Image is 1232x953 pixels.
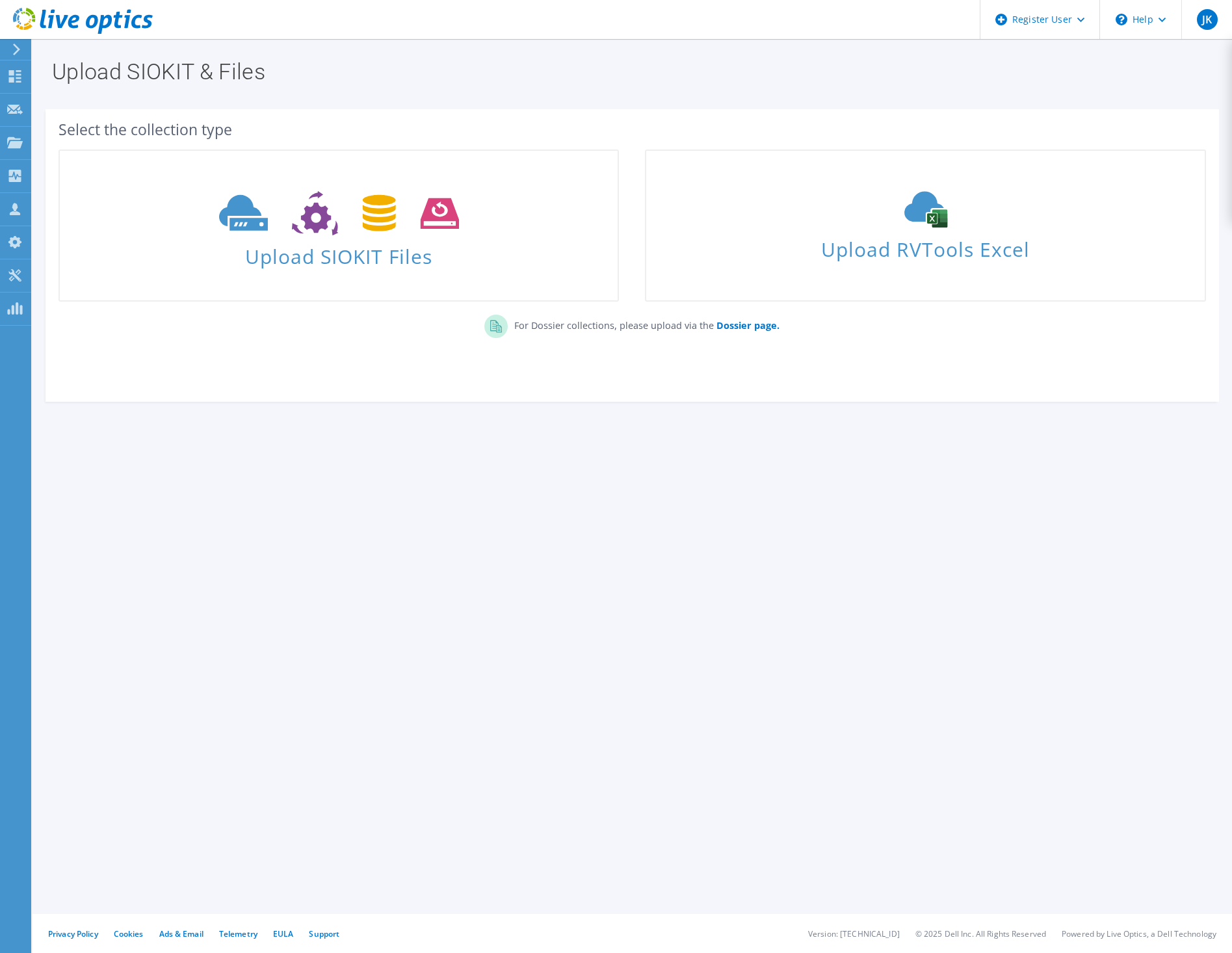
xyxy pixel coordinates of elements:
[1197,9,1218,30] span: JK
[915,928,1046,939] li: © 2025 Dell Inc. All Rights Reserved
[60,239,618,267] span: Upload SIOKIT Files
[645,150,1205,302] a: Upload RVTools Excel
[716,319,780,332] b: Dossier page.
[48,928,98,939] a: Privacy Policy
[1116,14,1127,25] svg: \n
[646,232,1204,260] span: Upload RVTools Excel
[219,928,257,939] a: Telemetry
[59,150,619,302] a: Upload SIOKIT Files
[59,122,1206,137] div: Select the collection type
[714,319,780,332] a: Dossier page.
[309,928,339,939] a: Support
[1062,928,1216,939] li: Powered by Live Optics, a Dell Technology
[159,928,203,939] a: Ads & Email
[273,928,293,939] a: EULA
[52,60,1206,83] h1: Upload SIOKIT & Files
[808,928,900,939] li: Version: [TECHNICAL_ID]
[508,315,780,333] p: For Dossier collections, please upload via the
[114,928,144,939] a: Cookies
